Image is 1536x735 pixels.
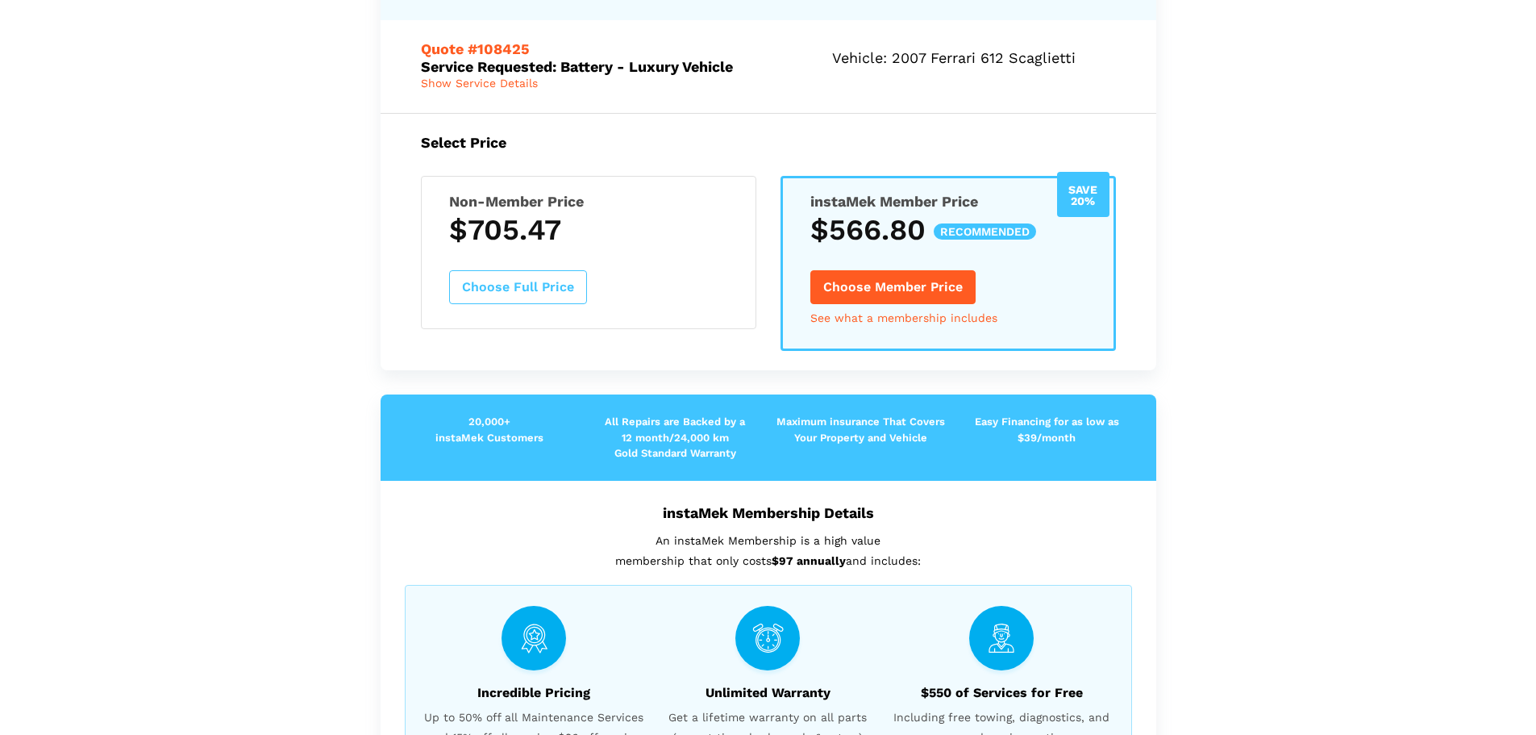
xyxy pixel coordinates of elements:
[810,270,976,304] button: Choose Member Price
[810,312,997,324] a: See what a membership includes
[810,213,1086,247] h3: $566.80
[449,193,728,210] h5: Non-Member Price
[397,414,582,445] p: 20,000+ instaMek Customers
[405,504,1132,521] h5: instaMek Membership Details
[934,223,1036,240] span: recommended
[421,40,530,57] span: Quote #108425
[954,414,1139,445] p: Easy Financing for as low as $39/month
[405,531,1132,570] p: An instaMek Membership is a high value membership that only costs and includes:
[889,686,1114,701] h6: $550 of Services for Free
[810,193,1086,210] h5: instaMek Member Price
[582,414,768,461] p: All Repairs are Backed by a 12 month/24,000 km Gold Standard Warranty
[421,40,773,74] h5: Service Requested: Battery - Luxury Vehicle
[655,686,880,701] h6: Unlimited Warranty
[421,77,538,90] span: Show Service Details
[1057,172,1109,217] div: Save 20%
[422,686,647,701] h6: Incredible Pricing
[768,414,954,445] p: Maximum insurance That Covers Your Property and Vehicle
[449,270,587,304] button: Choose Full Price
[772,554,846,567] strong: $97 annually
[449,213,728,247] h3: $705.47
[832,49,1116,66] h5: Vehicle: 2007 Ferrari 612 Scaglietti
[421,134,1116,151] h5: Select Price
